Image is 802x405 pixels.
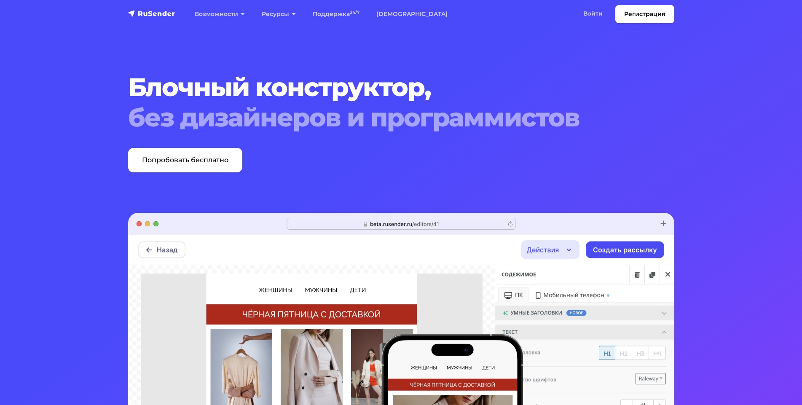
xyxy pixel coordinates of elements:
[128,9,175,18] img: RuSender
[253,5,304,23] a: Ресурсы
[128,72,628,133] h1: Блочный конструктор,
[615,5,674,23] a: Регистрация
[186,5,253,23] a: Возможности
[128,148,242,172] a: Попробовать бесплатно
[128,102,628,133] span: без дизайнеров и программистов
[304,5,368,23] a: Поддержка24/7
[368,5,456,23] a: [DEMOGRAPHIC_DATA]
[350,10,359,15] sup: 24/7
[575,5,611,22] a: Войти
